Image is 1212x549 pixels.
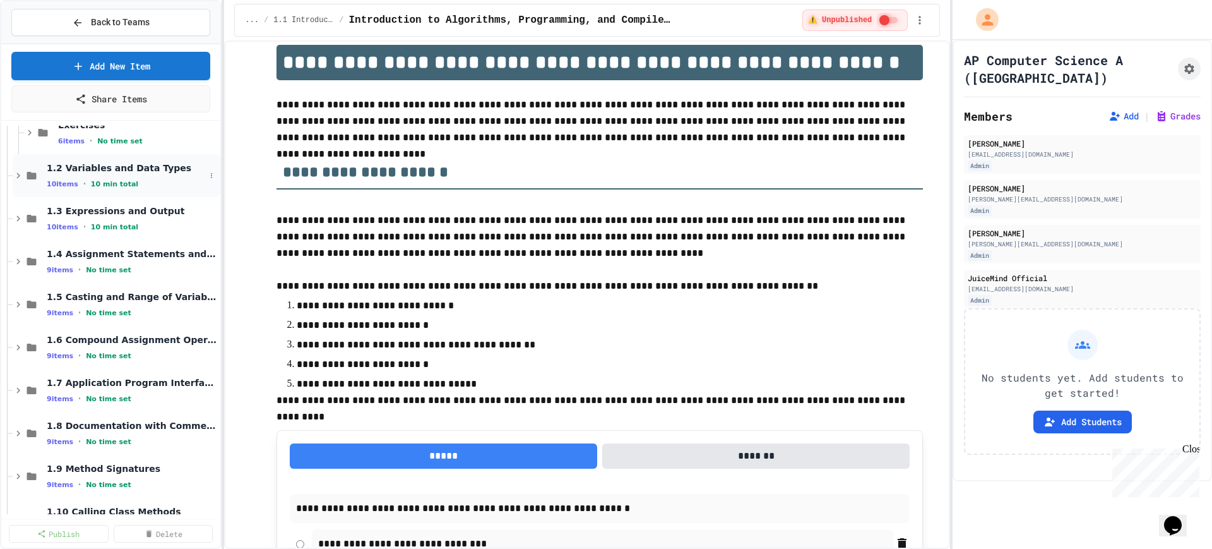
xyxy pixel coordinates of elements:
[968,284,1197,294] div: [EMAIL_ADDRESS][DOMAIN_NAME]
[1155,110,1201,123] button: Grades
[58,137,85,145] span: 6 items
[47,266,73,274] span: 9 items
[78,265,81,275] span: •
[47,352,73,360] span: 9 items
[968,205,992,216] div: Admin
[964,51,1173,87] h1: AP Computer Science A ([GEOGRAPHIC_DATA])
[78,351,81,361] span: •
[968,250,992,261] div: Admin
[1159,498,1199,536] iframe: chat widget
[5,5,87,80] div: Chat with us now!Close
[968,183,1197,194] div: [PERSON_NAME]
[273,15,334,25] span: 1.1 Introduction to Algorithms, Programming, and Compilers
[47,180,78,188] span: 10 items
[11,85,210,112] a: Share Items
[47,205,218,217] span: 1.3 Expressions and Output
[86,266,131,274] span: No time set
[47,377,218,389] span: 1.7 Application Program Interface (API) and Libraries
[9,525,109,543] a: Publish
[339,15,343,25] span: /
[968,295,992,306] div: Admin
[86,438,131,446] span: No time set
[205,169,218,182] button: More options
[47,395,73,403] span: 9 items
[968,138,1197,149] div: [PERSON_NAME]
[968,239,1197,249] div: [PERSON_NAME][EMAIL_ADDRESS][DOMAIN_NAME]
[78,394,81,404] span: •
[1107,443,1199,497] iframe: chat widget
[47,481,73,489] span: 9 items
[78,437,81,447] span: •
[963,5,1002,34] div: My Account
[245,15,259,25] span: ...
[78,308,81,318] span: •
[11,9,210,36] button: Back to Teams
[83,222,86,232] span: •
[47,162,205,174] span: 1.2 Variables and Data Types
[86,309,131,317] span: No time set
[968,227,1197,239] div: [PERSON_NAME]
[47,309,73,317] span: 9 items
[968,160,992,171] div: Admin
[1108,110,1139,123] button: Add
[78,480,81,490] span: •
[348,13,672,28] span: Introduction to Algorithms, Programming, and Compilers
[808,15,872,25] span: ⚠️ Unpublished
[975,370,1189,401] p: No students yet. Add students to get started!
[47,420,218,431] span: 1.8 Documentation with Comments
[964,107,1013,125] h2: Members
[1144,109,1150,124] span: |
[91,223,138,231] span: 10 min total
[47,223,78,231] span: 10 items
[86,481,131,489] span: No time set
[11,52,210,80] a: Add New Item
[47,248,218,260] span: 1.4 Assignment Statements and Input
[1033,411,1132,433] button: Add Students
[968,195,1197,204] div: [PERSON_NAME][EMAIL_ADDRESS][DOMAIN_NAME]
[47,506,218,517] span: 1.10 Calling Class Methods
[264,15,268,25] span: /
[968,272,1197,284] div: JuiceMind Official
[968,150,1197,159] div: [EMAIL_ADDRESS][DOMAIN_NAME]
[47,334,218,346] span: 1.6 Compound Assignment Operators
[47,463,218,474] span: 1.9 Method Signatures
[86,352,131,360] span: No time set
[83,179,86,189] span: •
[114,525,213,543] a: Delete
[47,291,218,303] span: 1.5 Casting and Range of Variables
[91,16,150,29] span: Back to Teams
[1178,57,1201,80] button: Assignment Settings
[91,180,138,188] span: 10 min total
[86,395,131,403] span: No time set
[47,438,73,446] span: 9 items
[97,137,143,145] span: No time set
[90,136,92,146] span: •
[802,9,908,31] div: ⚠️ Students cannot see this content! Click the toggle to publish it and make it visible to your c...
